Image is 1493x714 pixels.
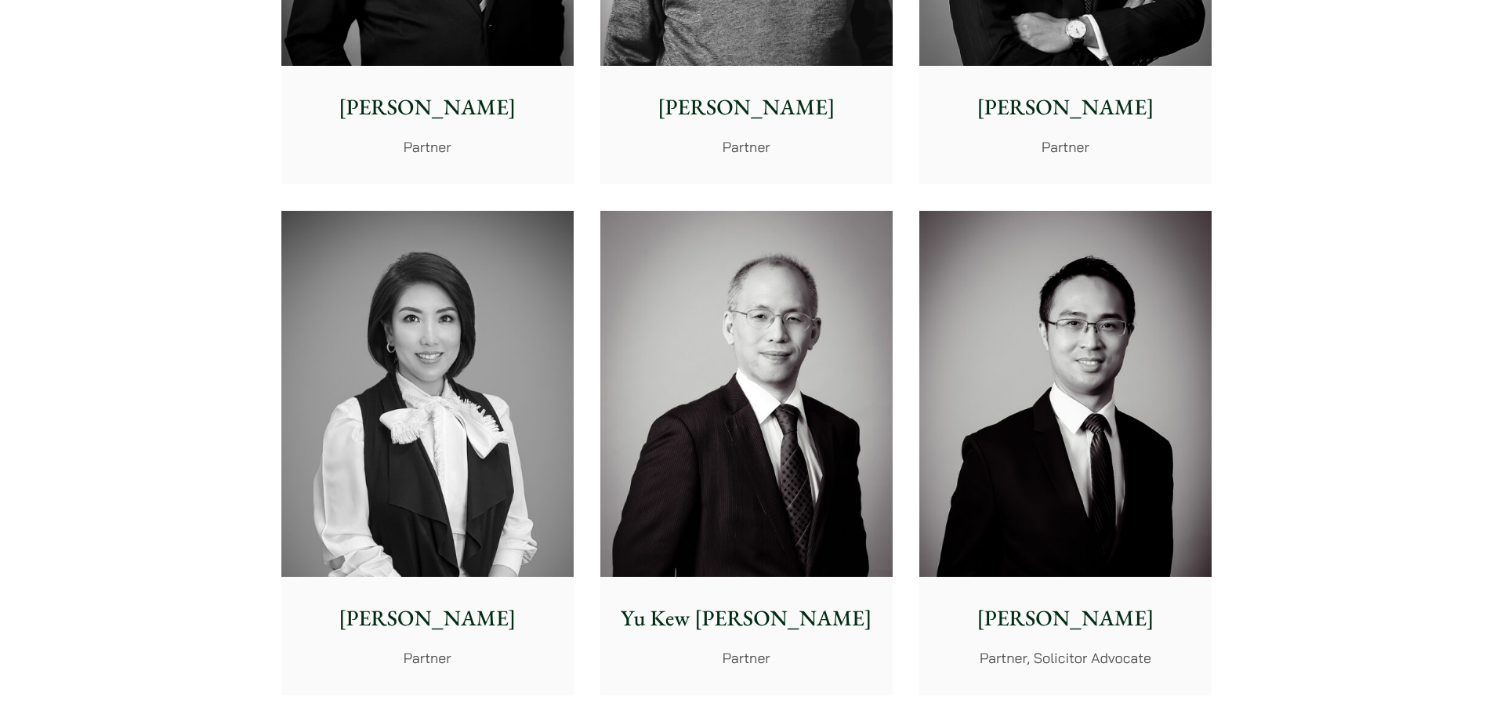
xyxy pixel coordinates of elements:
[294,602,561,635] p: [PERSON_NAME]
[932,91,1199,124] p: [PERSON_NAME]
[613,647,880,669] p: Partner
[294,647,561,669] p: Partner
[919,211,1212,695] a: [PERSON_NAME] Partner, Solicitor Advocate
[613,91,880,124] p: [PERSON_NAME]
[294,136,561,158] p: Partner
[932,136,1199,158] p: Partner
[932,602,1199,635] p: [PERSON_NAME]
[932,647,1199,669] p: Partner, Solicitor Advocate
[294,91,561,124] p: [PERSON_NAME]
[600,211,893,695] a: Yu Kew [PERSON_NAME] Partner
[613,136,880,158] p: Partner
[613,602,880,635] p: Yu Kew [PERSON_NAME]
[281,211,574,695] a: [PERSON_NAME] Partner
